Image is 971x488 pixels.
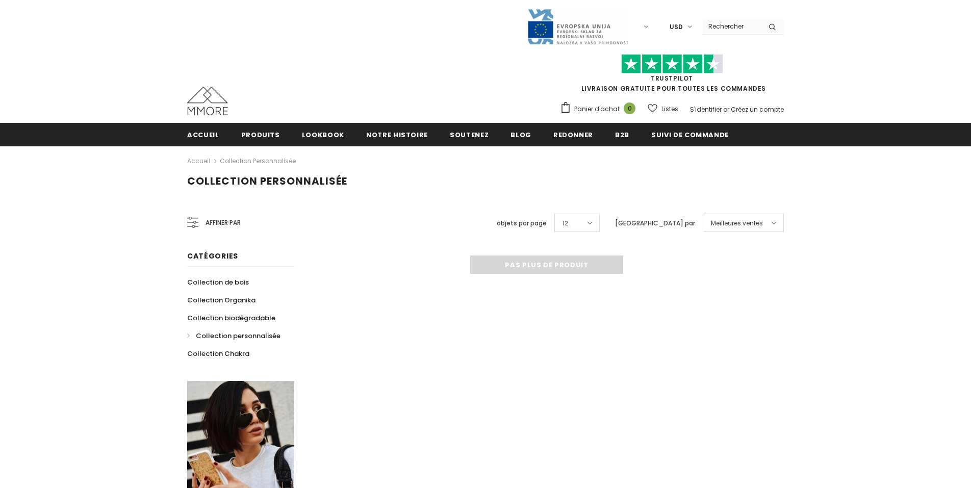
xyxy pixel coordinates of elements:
a: Produits [241,123,280,146]
span: Panier d'achat [574,104,620,114]
a: Accueil [187,155,210,167]
span: or [723,105,729,114]
span: 12 [563,218,568,228]
span: B2B [615,130,629,140]
span: Collection personnalisée [196,331,280,341]
span: Collection personnalisée [187,174,347,188]
a: B2B [615,123,629,146]
a: Redonner [553,123,593,146]
a: Collection Chakra [187,345,249,363]
span: Notre histoire [366,130,428,140]
a: soutenez [450,123,489,146]
span: Suivi de commande [651,130,729,140]
span: Affiner par [206,217,241,228]
span: LIVRAISON GRATUITE POUR TOUTES LES COMMANDES [560,59,784,93]
a: Blog [510,123,531,146]
span: Lookbook [302,130,344,140]
span: soutenez [450,130,489,140]
img: Cas MMORE [187,87,228,115]
span: USD [670,22,683,32]
a: Collection Organika [187,291,255,309]
span: Collection de bois [187,277,249,287]
a: Collection de bois [187,273,249,291]
a: Notre histoire [366,123,428,146]
a: Collection personnalisée [187,327,280,345]
a: Lookbook [302,123,344,146]
span: Produits [241,130,280,140]
span: Collection biodégradable [187,313,275,323]
img: Faites confiance aux étoiles pilotes [621,54,723,74]
span: Catégories [187,251,238,261]
a: Panier d'achat 0 [560,101,641,117]
span: Accueil [187,130,219,140]
a: S'identifier [690,105,722,114]
a: Collection personnalisée [220,157,296,165]
img: Javni Razpis [527,8,629,45]
a: Créez un compte [731,105,784,114]
label: [GEOGRAPHIC_DATA] par [615,218,695,228]
a: Javni Razpis [527,22,629,31]
span: Collection Chakra [187,349,249,358]
label: objets par page [497,218,547,228]
a: Listes [648,100,678,118]
a: TrustPilot [651,74,693,83]
a: Accueil [187,123,219,146]
a: Collection biodégradable [187,309,275,327]
span: Blog [510,130,531,140]
span: Collection Organika [187,295,255,305]
input: Search Site [702,19,761,34]
a: Suivi de commande [651,123,729,146]
span: Listes [661,104,678,114]
span: Redonner [553,130,593,140]
span: Meilleures ventes [711,218,763,228]
span: 0 [624,102,635,114]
